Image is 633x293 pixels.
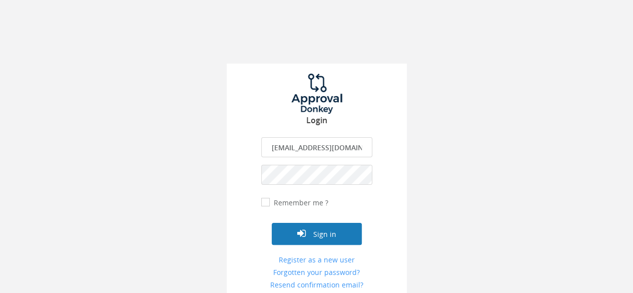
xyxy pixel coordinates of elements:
[271,198,328,208] label: Remember me ?
[261,137,372,157] input: Enter your Email
[227,116,407,125] h3: Login
[279,74,354,114] img: logo.png
[261,280,372,290] a: Resend confirmation email?
[272,223,362,245] button: Sign in
[261,267,372,277] a: Forgotten your password?
[261,255,372,265] a: Register as a new user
